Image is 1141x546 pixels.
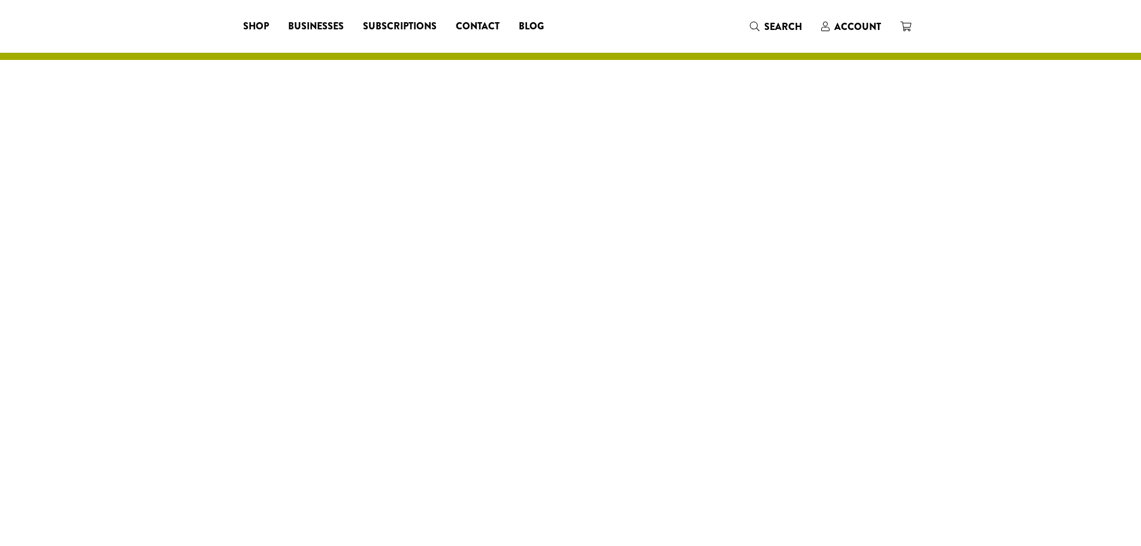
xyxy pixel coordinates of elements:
[834,20,881,34] span: Account
[353,17,446,36] a: Subscriptions
[279,17,353,36] a: Businesses
[288,19,344,34] span: Businesses
[363,19,437,34] span: Subscriptions
[764,20,802,34] span: Search
[456,19,500,34] span: Contact
[519,19,544,34] span: Blog
[446,17,509,36] a: Contact
[509,17,553,36] a: Blog
[243,19,269,34] span: Shop
[812,17,891,37] a: Account
[740,17,812,37] a: Search
[234,17,279,36] a: Shop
